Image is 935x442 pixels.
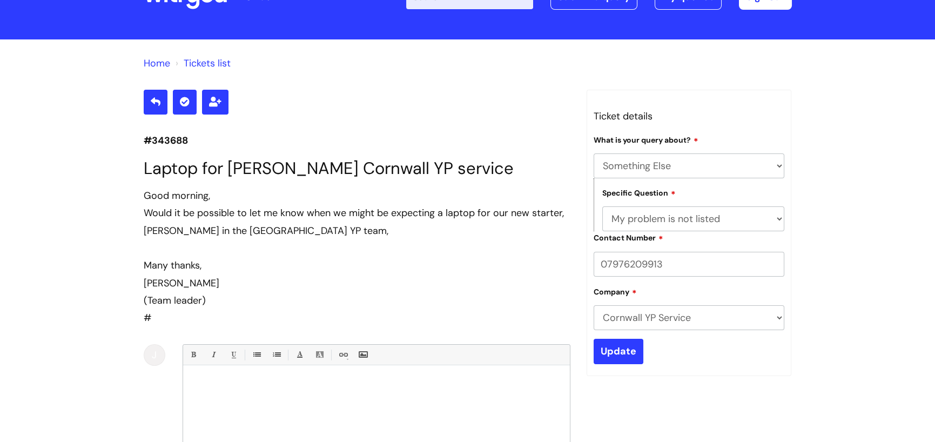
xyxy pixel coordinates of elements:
[186,348,200,361] a: Bold (Ctrl-B)
[250,348,263,361] a: • Unordered List (Ctrl-Shift-7)
[144,187,570,327] div: #
[356,348,369,361] a: Insert Image...
[173,55,231,72] li: Tickets list
[226,348,240,361] a: Underline(Ctrl-U)
[144,344,165,366] div: J
[594,108,785,125] h3: Ticket details
[144,292,570,309] div: (Team leader)
[206,348,220,361] a: Italic (Ctrl-I)
[184,57,231,70] a: Tickets list
[144,187,570,204] div: Good morning,
[336,348,349,361] a: Link
[594,134,698,145] label: What is your query about?
[144,158,570,178] h1: Laptop for [PERSON_NAME] Cornwall YP service
[144,274,570,292] div: [PERSON_NAME]
[144,257,570,274] div: Many thanks,
[594,339,643,364] input: Update
[602,187,676,198] label: Specific Question
[270,348,283,361] a: 1. Ordered List (Ctrl-Shift-8)
[144,55,170,72] li: Solution home
[293,348,306,361] a: Font Color
[594,286,637,297] label: Company
[144,57,170,70] a: Home
[313,348,326,361] a: Back Color
[594,232,663,243] label: Contact Number
[144,132,570,149] p: #343688
[144,204,570,239] div: Would it be possible to let me know when we might be expecting a laptop for our new starter, [PER...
